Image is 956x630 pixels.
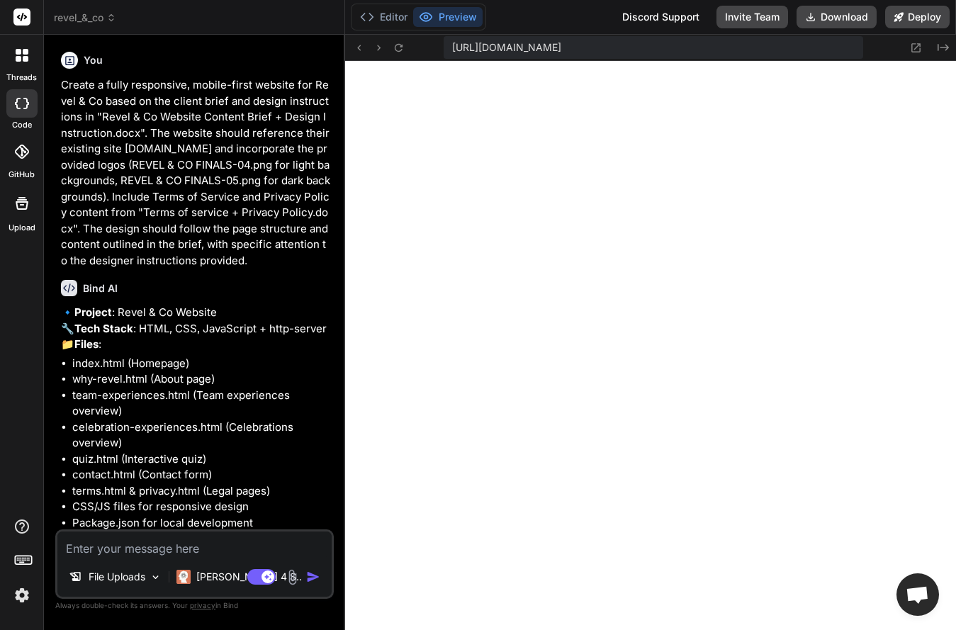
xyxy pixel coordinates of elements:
li: index.html (Homepage) [72,356,331,372]
button: Invite Team [716,6,788,28]
img: icon [306,570,320,584]
span: privacy [190,601,215,609]
iframe: Preview [345,61,956,630]
span: revel_&_co [54,11,116,25]
p: Create a fully responsive, mobile-first website for Revel & Co based on the client brief and desi... [61,77,331,269]
li: quiz.html (Interactive quiz) [72,451,331,468]
div: Open chat [896,573,939,616]
button: Preview [413,7,483,27]
li: terms.html & privacy.html (Legal pages) [72,483,331,500]
strong: Tech Stack [74,322,133,335]
h6: Bind AI [83,281,118,296]
img: Pick Models [150,571,162,583]
li: contact.html (Contact form) [72,467,331,483]
img: settings [10,583,34,607]
strong: Files [74,337,99,351]
button: Deploy [885,6,950,28]
span: [URL][DOMAIN_NAME] [452,40,561,55]
img: attachment [284,569,300,585]
label: Upload [9,222,35,234]
p: Always double-check its answers. Your in Bind [55,599,334,612]
li: why-revel.html (About page) [72,371,331,388]
strong: Project [74,305,112,319]
li: team-experiences.html (Team experiences overview) [72,388,331,420]
img: Claude 4 Sonnet [176,570,191,584]
label: code [12,119,32,131]
label: GitHub [9,169,35,181]
button: Download [797,6,877,28]
li: celebration-experiences.html (Celebrations overview) [72,420,331,451]
p: 🔹 : Revel & Co Website 🔧 : HTML, CSS, JavaScript + http-server 📁 : [61,305,331,353]
label: threads [6,72,37,84]
li: Package.json for local development [72,515,331,531]
div: Discord Support [614,6,708,28]
p: [PERSON_NAME] 4 S.. [196,570,302,584]
button: Editor [354,7,413,27]
li: CSS/JS files for responsive design [72,499,331,515]
h6: You [84,53,103,67]
p: File Uploads [89,570,145,584]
